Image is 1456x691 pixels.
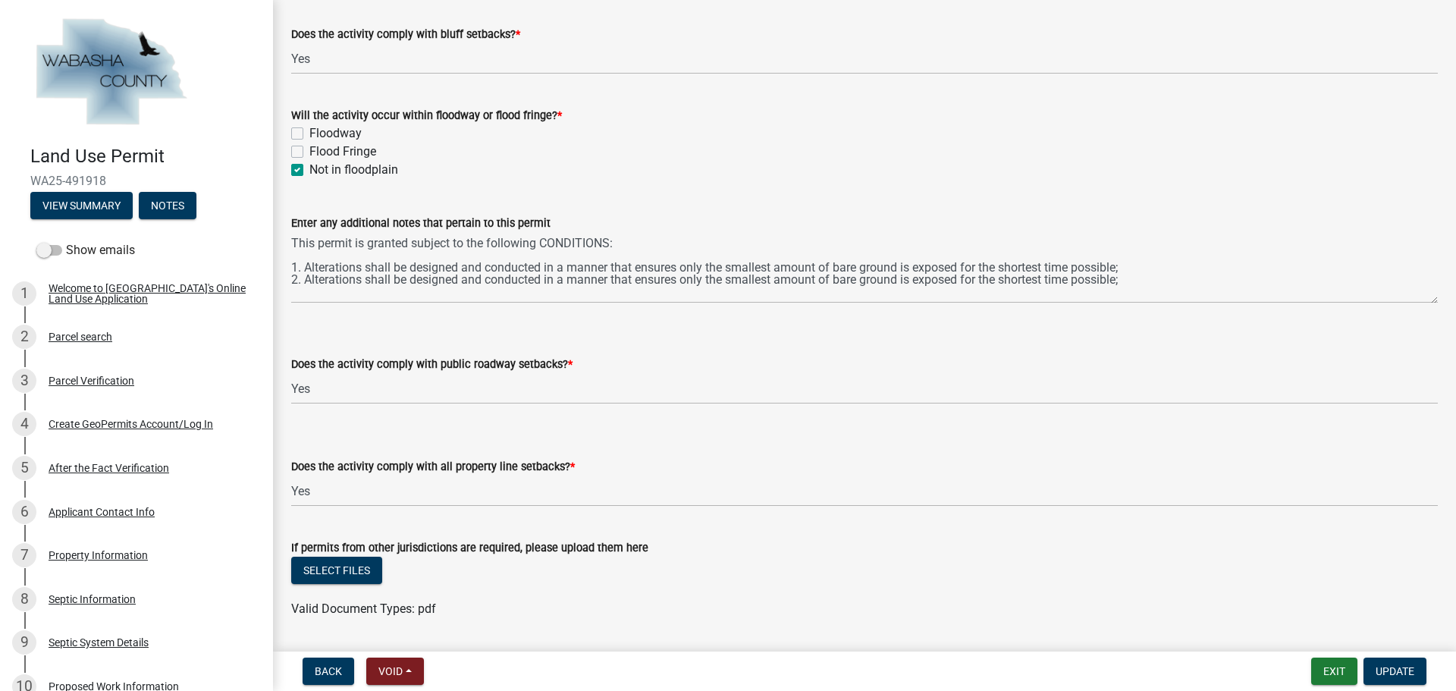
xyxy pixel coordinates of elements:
[49,507,155,517] div: Applicant Contact Info
[1363,658,1426,685] button: Update
[49,550,148,561] div: Property Information
[12,281,36,306] div: 1
[30,146,261,168] h4: Land Use Permit
[366,658,424,685] button: Void
[1311,658,1357,685] button: Exit
[12,630,36,655] div: 9
[49,637,149,648] div: Septic System Details
[291,218,551,229] label: Enter any additional notes that pertain to this permit
[12,456,36,480] div: 5
[139,192,196,219] button: Notes
[49,463,169,473] div: After the Fact Verification
[30,192,133,219] button: View Summary
[1376,665,1414,677] span: Update
[49,331,112,342] div: Parcel search
[291,111,562,121] label: Will the activity occur within floodway or flood fringe?
[315,665,342,677] span: Back
[30,16,191,130] img: Wabasha County, Minnesota
[12,500,36,524] div: 6
[378,665,403,677] span: Void
[12,543,36,567] div: 7
[303,658,354,685] button: Back
[291,601,436,616] span: Valid Document Types: pdf
[12,412,36,436] div: 4
[12,587,36,611] div: 8
[139,200,196,212] wm-modal-confirm: Notes
[291,30,520,40] label: Does the activity comply with bluff setbacks?
[291,557,382,584] button: Select files
[30,174,243,188] span: WA25-491918
[291,543,648,554] label: If permits from other jurisdictions are required, please upload them here
[12,369,36,393] div: 3
[49,375,134,386] div: Parcel Verification
[49,419,213,429] div: Create GeoPermits Account/Log In
[309,161,398,179] label: Not in floodplain
[291,462,575,473] label: Does the activity comply with all property line setbacks?
[12,325,36,349] div: 2
[49,594,136,605] div: Septic Information
[309,124,362,143] label: Floodway
[36,241,135,259] label: Show emails
[309,143,376,161] label: Flood Fringe
[291,360,573,370] label: Does the activity comply with public roadway setbacks?
[30,200,133,212] wm-modal-confirm: Summary
[49,283,249,304] div: Welcome to [GEOGRAPHIC_DATA]'s Online Land Use Application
